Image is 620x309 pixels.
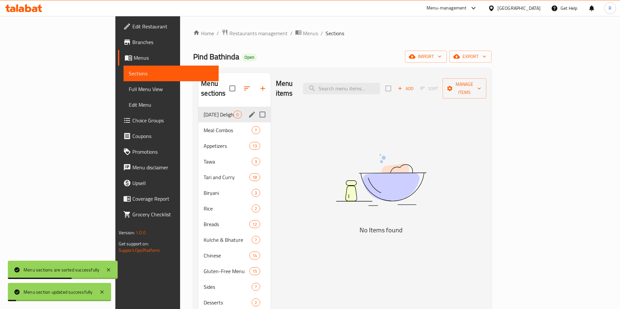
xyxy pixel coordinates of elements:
div: Tari and Curry18 [198,169,270,185]
div: Biryani3 [198,185,270,201]
span: 7 [252,127,260,133]
button: export [449,51,492,63]
span: import [410,53,442,61]
span: Breads [204,220,249,228]
span: 13 [250,143,260,149]
button: Add [395,84,416,94]
span: Edit Restaurant [132,23,214,30]
span: Coverage Report [132,195,214,203]
div: Kulche & Bhature7 [198,232,270,248]
div: items [249,252,260,259]
div: Chinese14 [198,248,270,263]
span: Open [242,54,257,60]
span: 0 [234,112,241,118]
span: Sort items [416,84,443,94]
span: Restaurants management [229,29,288,37]
span: Get support on: [119,239,149,248]
span: Sections [326,29,344,37]
div: items [252,283,260,291]
span: Sections [129,70,214,77]
span: Version: [119,228,135,237]
span: 2 [252,300,260,306]
a: Upsell [118,175,219,191]
div: Menu sections are sorted successfully [24,266,99,273]
span: Biryani [204,189,252,197]
div: items [252,299,260,306]
span: Chinese [204,252,249,259]
span: Select all sections [226,82,239,95]
span: R [609,5,612,12]
a: Branches [118,34,219,50]
span: 7 [252,237,260,243]
button: Add section [255,81,271,96]
span: 3 [252,159,260,165]
div: items [249,173,260,181]
span: 1.0.0 [136,228,146,237]
div: items [252,158,260,165]
div: Menu-management [427,4,467,12]
span: Meal Combos [204,126,252,134]
a: Support.OpsPlatform [119,246,160,255]
a: Grocery Checklist [118,207,219,222]
span: [DATE] Delights [204,111,233,118]
div: Tawa3 [198,154,270,169]
span: Menu disclaimer [132,163,214,171]
div: Breads12 [198,216,270,232]
div: Sides [204,283,252,291]
div: Rice [204,205,252,212]
span: Add item [395,84,416,94]
span: 3 [252,190,260,196]
div: items [249,220,260,228]
h5: No Items found [299,225,463,235]
div: Gluten-Free Menu15 [198,263,270,279]
nav: breadcrumb [193,29,492,38]
div: items [252,189,260,197]
span: 15 [250,268,260,274]
span: 7 [252,284,260,290]
div: Sides7 [198,279,270,295]
span: Tawa [204,158,252,165]
span: Coupons [132,132,214,140]
div: items [233,111,242,118]
a: Edit Menu [124,97,219,113]
div: Rice2 [198,201,270,216]
span: export [455,53,486,61]
li: / [290,29,293,37]
input: search [303,83,380,94]
h2: Menu items [276,79,295,98]
span: Appetizers [204,142,249,150]
span: Grocery Checklist [132,210,214,218]
img: dish.svg [299,137,463,223]
span: 2 [252,206,260,212]
div: [GEOGRAPHIC_DATA] [497,5,541,12]
li: / [321,29,323,37]
span: Tari and Curry [204,173,249,181]
div: items [252,205,260,212]
span: 18 [250,174,260,180]
a: Menus [295,29,318,38]
span: Promotions [132,148,214,156]
span: Sort sections [239,81,255,96]
div: Open [242,54,257,61]
span: Desserts [204,299,252,306]
span: 12 [250,221,260,227]
a: Coverage Report [118,191,219,207]
button: edit [247,110,257,119]
span: Choice Groups [132,116,214,124]
button: Manage items [443,78,486,99]
a: Choice Groups [118,113,219,128]
span: Manage items [448,80,481,97]
div: Appetizers13 [198,138,270,154]
div: items [249,267,260,275]
a: Coupons [118,128,219,144]
div: Diwali Delights [204,111,233,118]
a: Menus [118,50,219,66]
a: Sections [124,66,219,81]
span: Menus [303,29,318,37]
div: Gluten-Free Menu [204,267,249,275]
span: Upsell [132,179,214,187]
